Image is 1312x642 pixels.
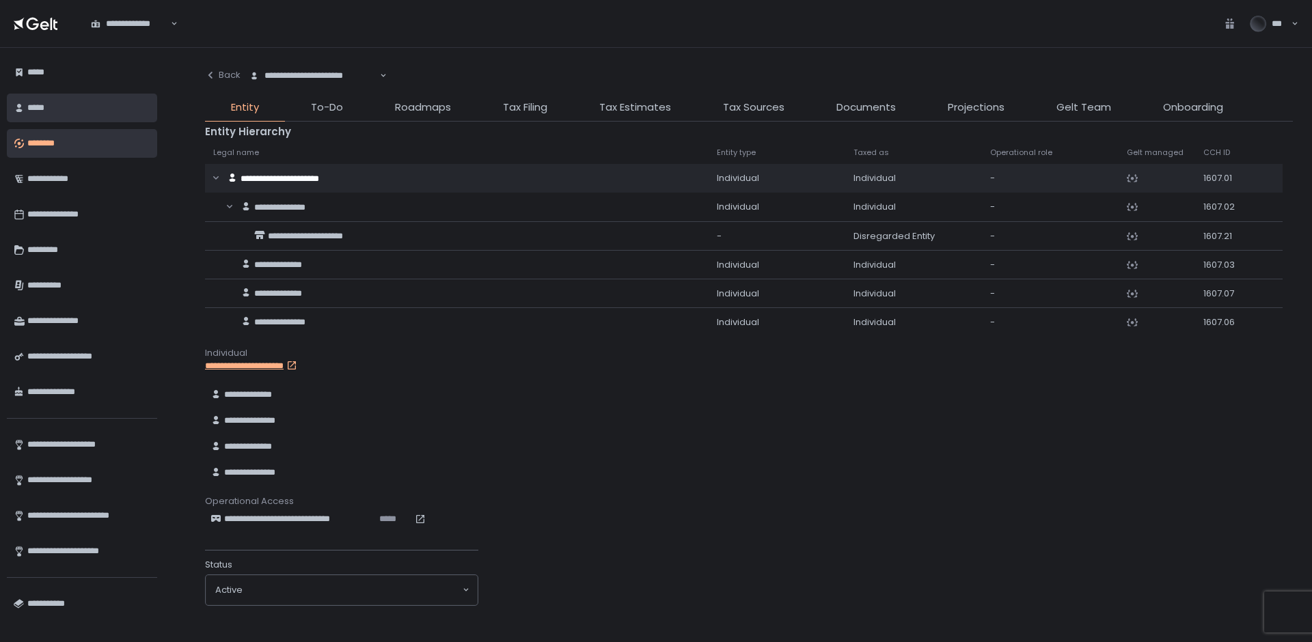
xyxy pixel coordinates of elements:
[990,230,1110,242] div: -
[990,288,1110,300] div: -
[241,61,387,90] div: Search for option
[206,575,478,605] div: Search for option
[990,201,1110,213] div: -
[378,69,379,83] input: Search for option
[1056,100,1111,115] span: Gelt Team
[717,148,756,158] span: Entity type
[503,100,547,115] span: Tax Filing
[82,10,178,38] div: Search for option
[717,201,837,213] div: Individual
[853,288,974,300] div: Individual
[213,148,259,158] span: Legal name
[205,347,1293,359] div: Individual
[990,148,1052,158] span: Operational role
[1163,100,1223,115] span: Onboarding
[723,100,784,115] span: Tax Sources
[717,316,837,329] div: Individual
[717,259,837,271] div: Individual
[1203,172,1248,184] div: 1607.01
[1203,201,1248,213] div: 1607.02
[853,316,974,329] div: Individual
[948,100,1004,115] span: Projections
[215,584,243,596] span: active
[599,100,671,115] span: Tax Estimates
[990,316,1110,329] div: -
[1203,230,1248,242] div: 1607.21
[717,288,837,300] div: Individual
[853,172,974,184] div: Individual
[853,148,889,158] span: Taxed as
[836,100,896,115] span: Documents
[1203,259,1248,271] div: 1607.03
[853,201,974,213] div: Individual
[990,172,1110,184] div: -
[1203,316,1248,329] div: 1607.06
[231,100,259,115] span: Entity
[395,100,451,115] span: Roadmaps
[1203,148,1230,158] span: CCH ID
[205,559,232,571] span: Status
[205,69,241,81] div: Back
[205,124,1293,140] div: Entity Hierarchy
[717,230,837,242] div: -
[1127,148,1184,158] span: Gelt managed
[1203,288,1248,300] div: 1607.07
[205,61,241,89] button: Back
[853,230,974,242] div: Disregarded Entity
[853,259,974,271] div: Individual
[205,495,1293,507] div: Operational Access
[990,259,1110,271] div: -
[717,172,837,184] div: Individual
[311,100,343,115] span: To-Do
[243,583,461,597] input: Search for option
